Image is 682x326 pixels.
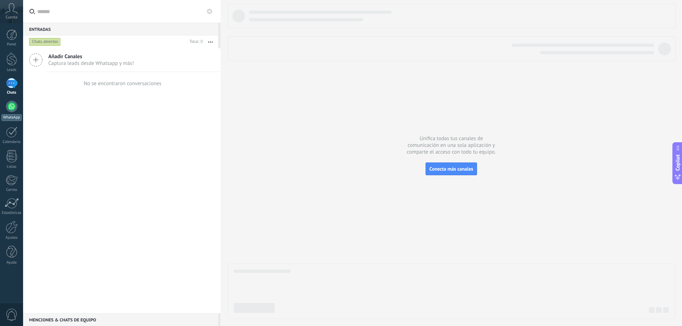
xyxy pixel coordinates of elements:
[23,313,218,326] div: Menciones & Chats de equipo
[29,38,61,46] div: Chats abiertos
[203,35,218,48] button: Más
[1,211,22,215] div: Estadísticas
[84,80,162,87] div: No se encontraron conversaciones
[1,68,22,72] div: Leads
[1,114,22,121] div: WhatsApp
[1,140,22,144] div: Calendario
[1,90,22,95] div: Chats
[1,260,22,265] div: Ayuda
[1,42,22,47] div: Panel
[1,236,22,240] div: Ajustes
[23,23,218,35] div: Entradas
[48,60,134,67] span: Captura leads desde Whatsapp y más!
[429,166,473,172] span: Conecta más canales
[48,53,134,60] span: Añadir Canales
[674,154,681,171] span: Copilot
[1,165,22,169] div: Listas
[187,38,203,45] div: Total: 0
[6,15,17,20] span: Cuenta
[426,162,477,175] button: Conecta más canales
[1,188,22,192] div: Correo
